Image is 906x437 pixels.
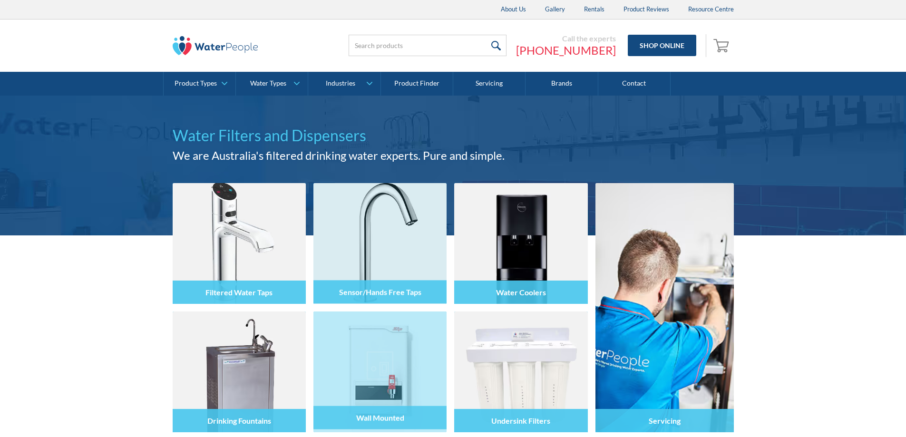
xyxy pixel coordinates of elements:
[175,79,217,87] div: Product Types
[326,79,355,87] div: Industries
[381,72,453,96] a: Product Finder
[711,34,734,57] a: Open empty cart
[173,311,306,432] img: Drinking Fountains
[516,34,616,43] div: Call the experts
[349,35,507,56] input: Search products
[313,311,447,432] img: Wall Mounted
[628,35,696,56] a: Shop Online
[496,288,546,297] h4: Water Coolers
[454,183,587,304] img: Water Coolers
[164,72,235,96] a: Product Types
[598,72,671,96] a: Contact
[526,72,598,96] a: Brands
[313,183,447,304] img: Sensor/Hands Free Taps
[339,287,421,296] h4: Sensor/Hands Free Taps
[595,183,734,432] a: Servicing
[356,413,404,422] h4: Wall Mounted
[173,183,306,304] img: Filtered Water Taps
[205,288,273,297] h4: Filtered Water Taps
[516,43,616,58] a: [PHONE_NUMBER]
[713,38,731,53] img: shopping cart
[649,416,681,425] h4: Servicing
[453,72,526,96] a: Servicing
[207,416,271,425] h4: Drinking Fountains
[173,36,258,55] img: The Water People
[308,72,380,96] a: Industries
[250,79,286,87] div: Water Types
[454,311,587,432] img: Undersink Filters
[236,72,308,96] a: Water Types
[491,416,550,425] h4: Undersink Filters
